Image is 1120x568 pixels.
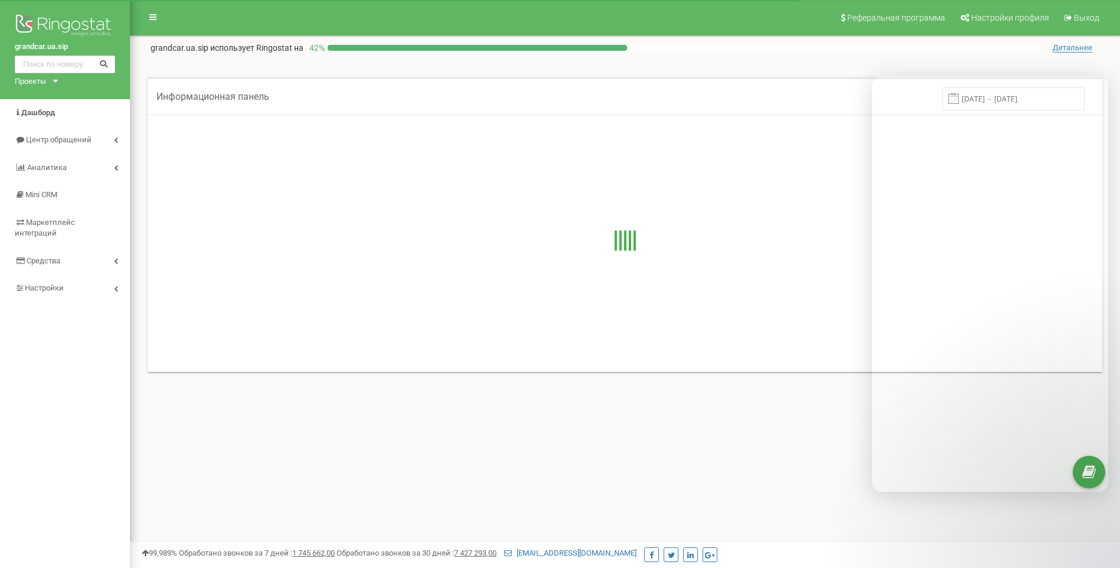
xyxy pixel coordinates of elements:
[15,218,75,238] span: Маркетплейс интеграций
[151,42,303,54] p: grandcar.ua.sip
[337,549,497,557] span: Обработано звонков за 30 дней :
[1074,13,1099,22] span: Выход
[1080,501,1108,530] iframe: Intercom live chat
[142,549,177,557] span: 99,989%
[303,42,328,54] p: 42 %
[25,283,64,292] span: Настройки
[25,190,57,199] span: Mini CRM
[15,76,46,87] div: Проекты
[21,108,55,117] span: Дашборд
[454,549,497,557] u: 7 427 293,00
[27,256,60,265] span: Средства
[847,13,945,22] span: Реферальная программа
[872,76,1108,492] iframe: Intercom live chat
[156,91,269,102] span: Информационная панель
[292,549,335,557] u: 1 745 662,00
[1053,43,1092,53] span: Детальнее
[210,43,303,53] span: использует Ringostat на
[504,549,636,557] a: [EMAIL_ADDRESS][DOMAIN_NAME]
[179,549,335,557] span: Обработано звонков за 7 дней :
[971,13,1049,22] span: Настройки профиля
[15,56,115,73] input: Поиск по номеру
[15,41,115,53] a: grandcar.ua.sip
[26,135,92,144] span: Центр обращений
[27,163,67,172] span: Аналитика
[15,12,115,41] img: Ringostat logo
